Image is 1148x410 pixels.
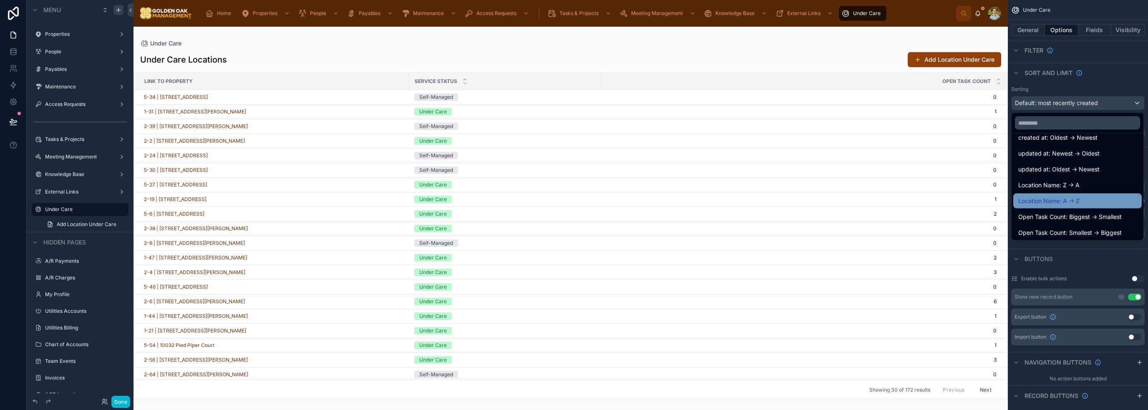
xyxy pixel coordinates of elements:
a: 0 [602,152,997,159]
a: Self-Managed [414,123,596,130]
a: 2-19 | [STREET_ADDRESS] [144,196,404,203]
a: Properties [239,6,294,21]
a: 2-64 | [STREET_ADDRESS][PERSON_NAME] [144,371,404,378]
span: Home [217,10,231,17]
span: Knowledge Base [715,10,755,17]
a: 5-54 | 10032 Pied Piper Court [144,342,404,349]
a: Under Care [414,312,596,320]
div: Self-Managed [419,371,453,378]
a: 2 [602,211,997,217]
a: Payables [345,6,397,21]
span: created at: Oldest -> Newest [1018,133,1098,143]
a: Under Care [414,283,596,291]
span: 1-47 | [STREET_ADDRESS][PERSON_NAME] [144,254,247,261]
img: App logo [140,7,192,20]
h1: Under Care Locations [140,54,227,65]
a: Self-Managed [414,371,596,378]
span: 5-30 | [STREET_ADDRESS] [144,167,208,174]
a: 0 [602,123,997,130]
a: Self-Managed [414,239,596,247]
a: 5-27 | [STREET_ADDRESS] [144,181,207,188]
span: Meeting Management [631,10,683,17]
div: scrollable content [199,4,956,23]
span: Under Care [853,10,881,17]
a: External Links [773,6,837,21]
a: 0 [602,284,997,290]
div: Under Care [419,356,447,364]
span: People [310,10,326,17]
span: 1 [602,313,997,319]
button: Add Location Under Care [908,52,1001,67]
span: Link to Property [144,78,193,85]
a: 0 [602,240,997,247]
a: Maintenance [399,6,461,21]
span: 2-6 | [STREET_ADDRESS][PERSON_NAME] [144,298,245,305]
a: Under Care [414,342,596,349]
span: Open Task Count: Biggest -> Smallest [1018,212,1122,222]
a: 1 [602,196,997,203]
a: Home [203,6,237,21]
span: Showing 30 of 172 results [869,387,930,393]
a: 2-64 | [STREET_ADDRESS][PERSON_NAME] [144,371,248,378]
a: 2-56 | [STREET_ADDRESS][PERSON_NAME] [144,357,248,363]
a: 1 [602,108,997,115]
a: 2-24 | [STREET_ADDRESS] [144,152,404,159]
a: Under Care [414,210,596,218]
div: Under Care [419,298,447,305]
a: Under Care [414,137,596,145]
span: updated at: Newest -> Oldest [1018,148,1100,158]
a: 2-4 | [STREET_ADDRESS][PERSON_NAME] [144,269,245,276]
a: Under Care [414,196,596,203]
a: 0 [602,327,997,334]
a: 5-46 | [STREET_ADDRESS] [144,284,404,290]
a: 3 [602,357,997,363]
a: 5-34 | [STREET_ADDRESS] [144,94,404,101]
div: Under Care [419,342,447,349]
div: Under Care [419,269,447,276]
div: Self-Managed [419,93,453,101]
a: 0 [602,371,997,378]
a: 5-27 | [STREET_ADDRESS] [144,181,404,188]
a: 2 [602,254,997,261]
span: 2-8 | [STREET_ADDRESS][PERSON_NAME] [144,240,245,247]
a: 2-24 | [STREET_ADDRESS] [144,152,208,159]
a: 2-38 | [STREET_ADDRESS][PERSON_NAME] [144,225,248,232]
a: 6 [602,298,997,305]
a: Under Care [414,269,596,276]
span: 5-54 | 10032 Pied Piper Court [144,342,214,349]
a: 2-39 | [STREET_ADDRESS][PERSON_NAME] [144,123,404,130]
span: Open Task Count [942,78,991,85]
span: 0 [602,167,997,174]
a: Under Care [414,327,596,335]
div: Self-Managed [419,239,453,247]
a: 2-6 | [STREET_ADDRESS][PERSON_NAME] [144,298,404,305]
a: 1-31 | [STREET_ADDRESS][PERSON_NAME] [144,108,246,115]
span: 0 [602,94,997,101]
a: 0 [602,225,997,232]
a: Self-Managed [414,93,596,101]
a: 3 [602,269,997,276]
a: 1-21 | [STREET_ADDRESS][PERSON_NAME] [144,327,404,334]
span: 5-46 | [STREET_ADDRESS] [144,284,208,290]
span: 5-6 | [STREET_ADDRESS] [144,211,204,217]
a: 5-34 | [STREET_ADDRESS] [144,94,208,101]
a: 1-44 | [STREET_ADDRESS][PERSON_NAME] [144,313,248,319]
a: 1-44 | [STREET_ADDRESS][PERSON_NAME] [144,313,404,319]
span: External Links [787,10,821,17]
a: 2-39 | [STREET_ADDRESS][PERSON_NAME] [144,123,248,130]
div: Under Care [419,283,447,291]
a: Under Care [414,108,596,116]
div: Under Care [419,210,447,218]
